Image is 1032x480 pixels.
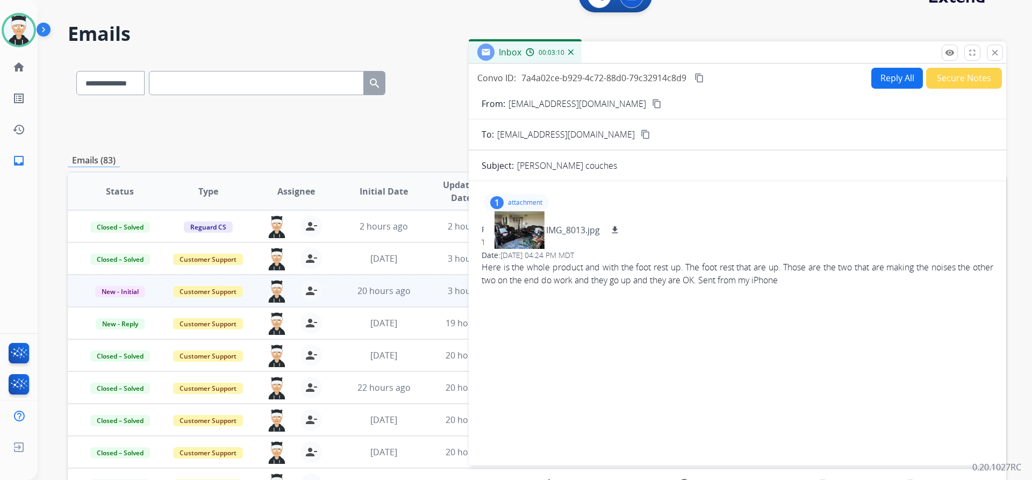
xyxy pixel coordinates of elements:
img: agent-avatar [266,312,288,335]
mat-icon: history [12,123,25,136]
span: 2 hours ago [360,220,408,232]
span: [DATE] [370,349,397,361]
span: 20 hours ago [446,382,499,393]
span: 19 hours ago [446,317,499,329]
span: Initial Date [360,185,408,198]
mat-icon: content_copy [641,130,650,139]
span: 7a4a02ce-b929-4c72-88d0-79c32914c8d9 [521,72,686,84]
h2: Emails [68,23,1006,45]
span: [DATE] [370,446,397,458]
span: Closed – Solved [90,254,150,265]
span: Customer Support [173,318,243,329]
span: Here is the whole product and with the foot rest up. The foot rest that are up. Those are the two... [482,261,993,286]
mat-icon: person_remove [305,349,318,362]
span: Customer Support [173,286,243,297]
img: agent-avatar [266,216,288,238]
mat-icon: person_remove [305,413,318,426]
img: avatar [4,15,34,45]
span: 00:03:10 [539,48,564,57]
mat-icon: content_copy [652,99,662,109]
mat-icon: person_remove [305,284,318,297]
span: Closed – Solved [90,221,150,233]
span: Assignee [277,185,315,198]
span: [EMAIL_ADDRESS][DOMAIN_NAME] [497,128,635,141]
span: Closed – Solved [90,350,150,362]
div: To: [482,237,993,248]
span: 2 hours ago [448,220,496,232]
div: Date: [482,250,993,261]
span: Customer Support [173,254,243,265]
span: Status [106,185,134,198]
img: agent-avatar [266,377,288,399]
span: Closed – Solved [90,415,150,426]
div: From: [482,224,993,235]
mat-icon: close [990,48,1000,58]
span: Updated Date [437,178,486,204]
img: agent-avatar [266,409,288,432]
div: 1 [490,196,504,209]
mat-icon: person_remove [305,381,318,394]
mat-icon: content_copy [694,73,704,83]
span: 22 hours ago [357,382,411,393]
mat-icon: person_remove [305,252,318,265]
p: Convo ID: [477,71,516,84]
span: Reguard CS [184,221,233,233]
span: New - Initial [95,286,145,297]
p: IMG_8013.jpg [546,224,600,237]
span: Inbox [499,46,521,58]
img: agent-avatar [266,441,288,464]
img: agent-avatar [266,345,288,367]
mat-icon: person_remove [305,446,318,458]
span: Customer Support [173,383,243,394]
mat-icon: inbox [12,154,25,167]
mat-icon: list_alt [12,92,25,105]
mat-icon: person_remove [305,220,318,233]
span: 20 hours ago [446,446,499,458]
mat-icon: download [610,225,620,235]
img: agent-avatar [266,248,288,270]
span: Closed – Solved [90,383,150,394]
img: agent-avatar [266,280,288,303]
p: Emails (83) [68,154,120,167]
span: 20 hours ago [446,414,499,426]
p: [PERSON_NAME] couches [517,159,617,172]
span: [DATE] [370,414,397,426]
p: attachment [508,198,542,207]
span: [DATE] 04:24 PM MDT [500,250,574,260]
mat-icon: home [12,61,25,74]
span: Type [198,185,218,198]
button: Secure Notes [926,68,1002,89]
span: [DATE] [370,253,397,264]
p: 0.20.1027RC [972,461,1021,474]
mat-icon: remove_red_eye [945,48,955,58]
span: Closed – Solved [90,447,150,458]
mat-icon: fullscreen [967,48,977,58]
span: 3 hours ago [448,285,496,297]
span: Customer Support [173,350,243,362]
span: Customer Support [173,447,243,458]
p: From: [482,97,505,110]
span: New - Reply [96,318,145,329]
span: Customer Support [173,415,243,426]
mat-icon: search [368,77,381,90]
span: 20 hours ago [357,285,411,297]
button: Reply All [871,68,923,89]
p: To: [482,128,494,141]
p: Subject: [482,159,514,172]
mat-icon: person_remove [305,317,318,329]
span: [DATE] [370,317,397,329]
span: 20 hours ago [446,349,499,361]
span: 3 hours ago [448,253,496,264]
p: [EMAIL_ADDRESS][DOMAIN_NAME] [508,97,646,110]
